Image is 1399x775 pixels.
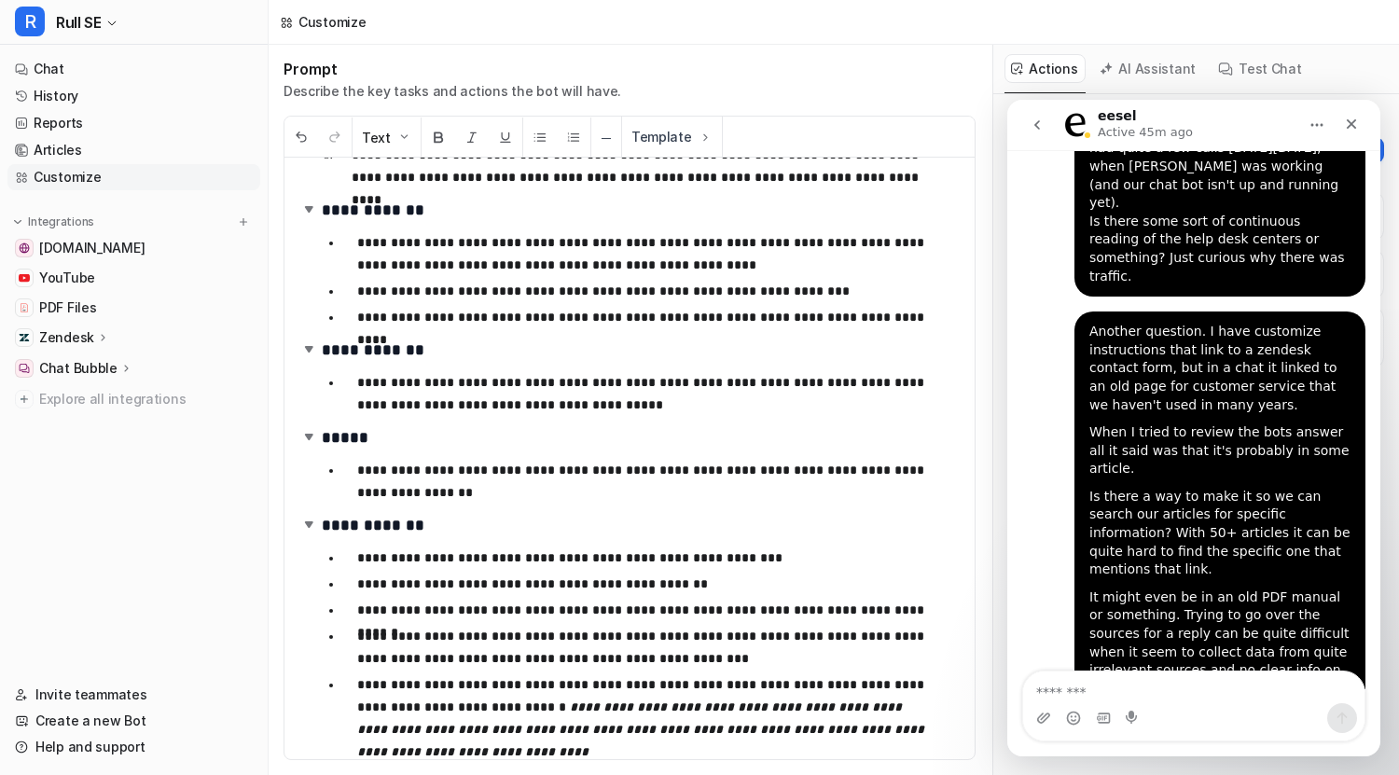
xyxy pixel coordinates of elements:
[353,118,421,158] button: Text
[19,272,30,284] img: YouTube
[299,339,318,358] img: expand-arrow.svg
[118,611,133,626] button: Start recording
[7,110,260,136] a: Reports
[39,328,94,347] p: Zendesk
[298,12,366,32] div: Customize
[59,611,74,626] button: Emoji picker
[284,82,621,101] p: Describe the key tasks and actions the bot will have.
[1093,54,1204,83] button: AI Assistant
[464,130,479,145] img: Italic
[591,118,621,158] button: ─
[284,60,621,78] h1: Prompt
[82,388,343,479] div: Is there a way to make it so we can search our articles for specific information? With 50+ articl...
[15,7,45,36] span: R
[7,295,260,321] a: PDF FilesPDF Files
[299,427,318,446] img: expand-arrow.svg
[523,118,557,158] button: Unordered List
[566,130,581,145] img: Ordered List
[318,118,352,158] button: Redo
[82,489,343,599] div: It might even be in an old PDF manual or something. Trying to go over the sources for a reply can...
[56,9,101,35] span: Rull SE
[39,239,145,257] span: [DOMAIN_NAME]
[16,572,357,603] textarea: Message…
[431,130,446,145] img: Bold
[284,118,318,158] button: Undo
[7,83,260,109] a: History
[15,212,358,611] div: daniel.nordh@nordbutiker.se says…
[28,215,94,229] p: Integrations
[19,242,30,254] img: www.rull.se
[7,734,260,760] a: Help and support
[7,386,260,412] a: Explore all integrations
[327,130,342,145] img: Redo
[7,56,260,82] a: Chat
[7,137,260,163] a: Articles
[7,164,260,190] a: Customize
[89,611,104,626] button: Gif picker
[533,130,547,145] img: Unordered List
[39,384,253,414] span: Explore all integrations
[11,215,24,228] img: expand menu
[396,130,411,145] img: Dropdown Down Arrow
[19,332,30,343] img: Zendesk
[67,212,358,609] div: Another question. I have customize instructions that link to a zendesk contact form, but in a cha...
[7,265,260,291] a: YouTubeYouTube
[698,130,713,145] img: Template
[15,390,34,408] img: explore all integrations
[7,235,260,261] a: www.rull.se[DOMAIN_NAME]
[7,708,260,734] a: Create a new Bot
[7,682,260,708] a: Invite teammates
[299,515,318,533] img: expand-arrow.svg
[489,118,522,158] button: Underline
[237,215,250,228] img: menu_add.svg
[299,200,318,218] img: expand-arrow.svg
[294,130,309,145] img: Undo
[455,118,489,158] button: Italic
[557,118,590,158] button: Ordered List
[622,117,722,157] button: Template
[39,269,95,287] span: YouTube
[1004,54,1086,83] button: Actions
[1212,54,1309,83] button: Test Chat
[7,213,100,231] button: Integrations
[82,223,343,314] div: Another question. I have customize instructions that link to a zendesk contact form, but in a cha...
[19,363,30,374] img: Chat Bubble
[39,298,96,317] span: PDF Files
[320,603,350,633] button: Send a message…
[422,118,455,158] button: Bold
[82,324,343,379] div: When I tried to review the bots answer all it said was that it's probably in some article.
[29,611,44,626] button: Upload attachment
[1007,100,1380,756] iframe: Intercom live chat
[39,359,118,378] p: Chat Bubble
[19,302,30,313] img: PDF Files
[498,130,513,145] img: Underline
